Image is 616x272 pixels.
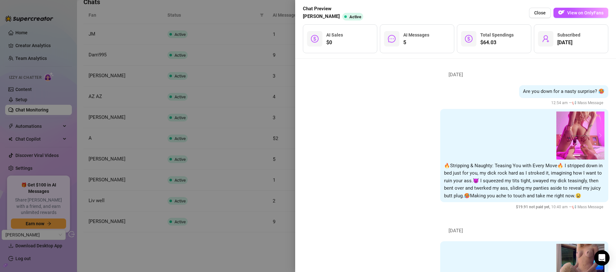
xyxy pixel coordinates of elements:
span: Total Spendings [480,32,514,37]
span: Subscribed [557,32,580,37]
span: 10:40 am — [516,205,605,209]
span: user-add [542,35,550,43]
span: $64.03 [480,39,514,46]
button: prev [559,133,564,138]
span: [DATE] [557,39,580,46]
span: $0 [326,39,343,46]
span: 12:54 am — [551,101,605,105]
span: Chat Preview [303,5,366,13]
span: [DATE] [444,227,468,235]
span: $ 19.91 not paid yet , [516,205,551,209]
span: Are you down for a nasty surprise? 🥵 [523,88,604,94]
div: Open Intercom Messenger [594,250,610,266]
button: next [597,133,602,138]
span: 📢 Mass Message [572,205,603,209]
span: 5 [403,39,429,46]
span: message [388,35,396,43]
span: AI Messages [403,32,429,37]
img: OF [558,9,565,16]
span: Active [349,14,361,19]
span: [PERSON_NAME] [303,13,340,21]
span: 🔥Stripping & Naughty: Teasing You with Every Move🔥 I stripped down in bed just for you, my dick r... [444,163,603,199]
button: OFView on OnlyFans [553,8,608,18]
span: [DATE] [444,71,468,79]
span: dollar [465,35,473,43]
span: 📢 Mass Message [572,101,603,105]
span: View on OnlyFans [567,10,603,15]
span: AI Sales [326,32,343,37]
img: media [556,111,604,160]
span: dollar [311,35,319,43]
span: Close [534,10,546,15]
button: 2 [583,155,588,156]
button: Close [529,8,551,18]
